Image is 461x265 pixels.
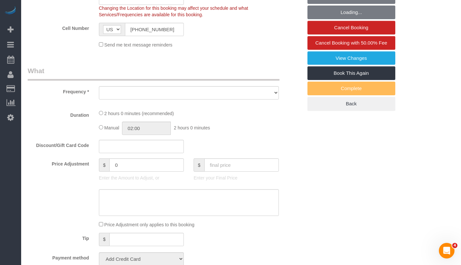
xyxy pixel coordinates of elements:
label: Discount/Gift Card Code [23,140,94,149]
span: $ [99,233,110,246]
label: Payment method [23,252,94,261]
iframe: Intercom live chat [439,243,454,258]
span: 2 hours 0 minutes [174,125,210,130]
a: Back [307,97,395,111]
legend: What [28,66,279,81]
span: Cancel Booking with 50.00% Fee [315,40,387,46]
span: $ [194,158,204,172]
img: Automaid Logo [4,7,17,16]
p: Enter the Amount to Adjust, or [99,175,184,181]
a: Cancel Booking [307,21,395,34]
label: Duration [23,110,94,118]
span: Price Adjustment only applies to this booking [104,222,195,227]
label: Frequency * [23,86,94,95]
a: View Changes [307,51,395,65]
label: Cell Number [23,23,94,32]
span: $ [99,158,110,172]
input: Cell Number [125,23,184,36]
span: 4 [452,243,457,248]
span: Manual [104,125,119,130]
span: Changing the Location for this booking may affect your schedule and what Services/Frequencies are... [99,6,248,17]
a: Cancel Booking with 50.00% Fee [307,36,395,50]
label: Price Adjustment [23,158,94,167]
a: Book This Again [307,66,395,80]
label: Tip [23,233,94,242]
p: Enter your Final Price [194,175,279,181]
span: 2 hours 0 minutes (recommended) [104,111,174,116]
input: final price [204,158,279,172]
span: Send me text message reminders [104,42,172,47]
